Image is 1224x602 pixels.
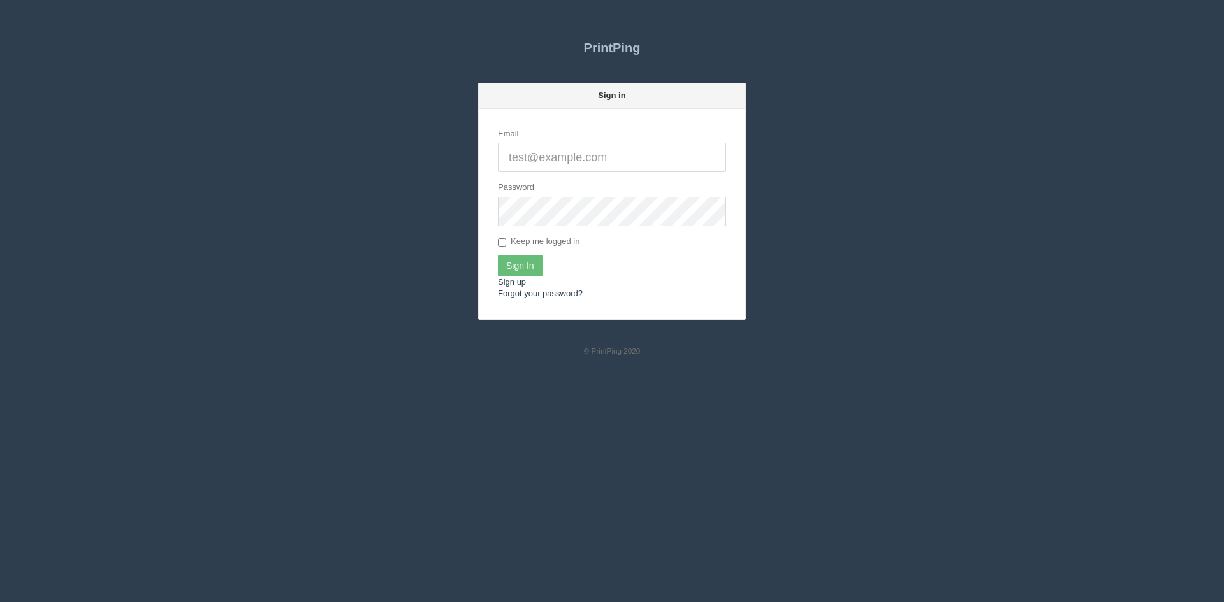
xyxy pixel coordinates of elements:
strong: Sign in [598,90,625,100]
label: Password [498,182,534,194]
label: Email [498,128,519,140]
label: Keep me logged in [498,236,579,248]
input: test@example.com [498,143,726,172]
input: Keep me logged in [498,238,506,247]
a: Forgot your password? [498,289,583,298]
a: Sign up [498,277,526,287]
a: PrintPing [478,32,746,64]
small: © PrintPing 2020 [584,347,641,355]
input: Sign In [498,255,543,276]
